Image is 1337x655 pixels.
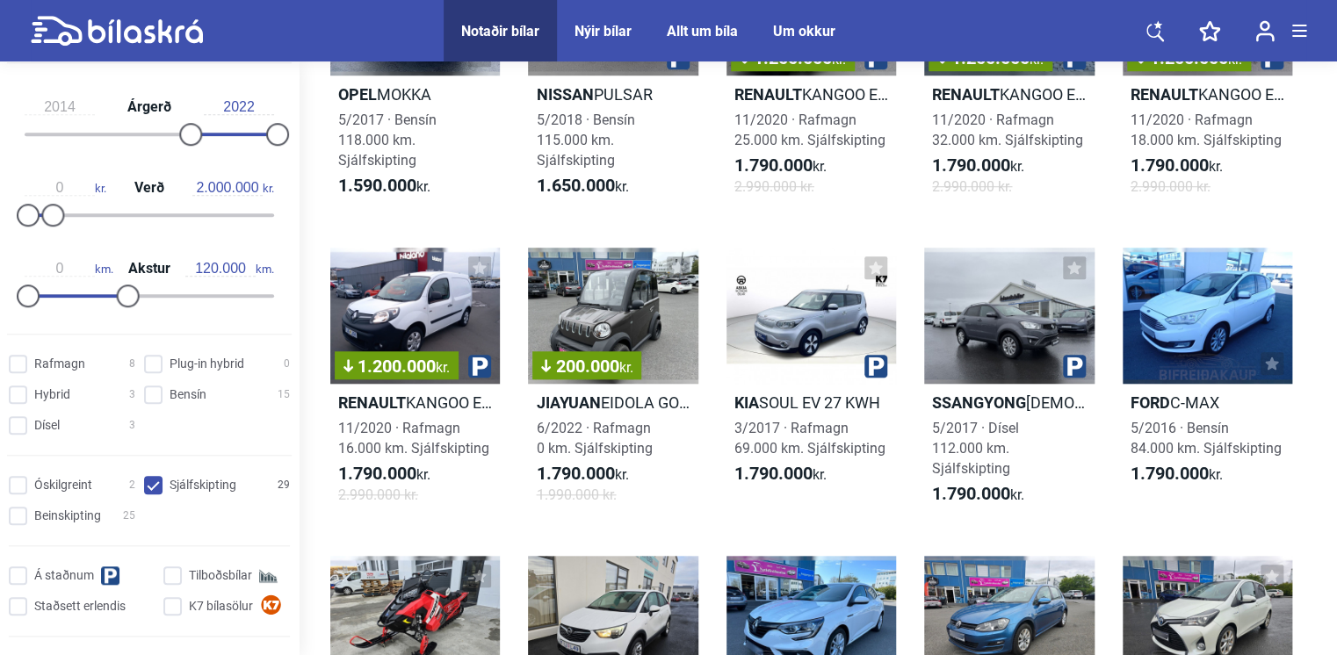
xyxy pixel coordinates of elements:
[1131,420,1282,457] span: 5/2016 · Bensín 84.000 km. Sjálfskipting
[338,85,377,104] b: Opel
[338,464,430,485] span: kr.
[734,176,814,197] span: 2.990.000 kr.
[25,261,113,277] span: km.
[170,476,236,494] span: Sjálfskipting
[528,248,697,521] a: 200.000kr.JIAYUANEIDOLA GOLFBÍLL6/2022 · Rafmagn0 km. Sjálfskipting1.790.000kr.1.990.000 kr.
[932,85,1000,104] b: Renault
[932,420,1019,477] span: 5/2017 · Dísel 112.000 km. Sjálfskipting
[338,463,416,484] b: 1.790.000
[129,476,135,494] span: 2
[1255,20,1275,42] img: user-login.svg
[536,112,634,169] span: 5/2018 · Bensín 115.000 km. Sjálfskipting
[34,416,60,435] span: Dísel
[34,597,126,615] span: Staðsett erlendis
[278,385,290,404] span: 15
[734,393,759,412] b: Kia
[734,420,885,457] span: 3/2017 · Rafmagn 69.000 km. Sjálfskipting
[864,355,887,378] img: parking.png
[536,85,593,104] b: Nissan
[734,463,813,484] b: 1.790.000
[34,476,92,494] span: Óskilgreint
[932,155,1024,176] span: kr.
[330,84,500,104] h2: MOKKA
[338,112,437,169] span: 5/2017 · Bensín 118.000 km. Sjálfskipting
[1131,464,1223,485] span: kr.
[123,100,176,114] span: Árgerð
[338,393,406,412] b: Renault
[461,23,539,40] a: Notaðir bílar
[34,566,94,585] span: Á staðnum
[284,355,290,373] span: 0
[129,416,135,435] span: 3
[924,248,1094,521] a: Ssangyong[DEMOGRAPHIC_DATA]5/2017 · Dísel112.000 km. Sjálfskipting1.790.000kr.
[932,112,1083,148] span: 11/2020 · Rafmagn 32.000 km. Sjálfskipting
[1123,392,1292,413] h2: C-MAX
[278,476,290,494] span: 29
[536,463,614,484] b: 1.790.000
[1131,155,1223,176] span: kr.
[932,484,1024,505] span: kr.
[575,23,632,40] a: Nýir bílar
[338,420,489,457] span: 11/2020 · Rafmagn 16.000 km. Sjálfskipting
[189,566,252,585] span: Tilboðsbílar
[726,248,896,521] a: KiaSOUL EV 27 KWH3/2017 · Rafmagn69.000 km. Sjálfskipting1.790.000kr.
[330,248,500,521] a: 1.200.000kr.RenaultKANGOO EXPRESS Z.E. 33KWH11/2020 · Rafmagn16.000 km. Sjálfskipting1.790.000kr....
[34,507,101,525] span: Beinskipting
[338,175,416,196] b: 1.590.000
[726,84,896,104] h2: KANGOO EXPRESS Z.E. 33 KWH
[25,180,106,196] span: kr.
[1131,463,1209,484] b: 1.790.000
[932,176,1012,197] span: 2.990.000 kr.
[1123,248,1292,521] a: FordC-MAX5/2016 · Bensín84.000 km. Sjálfskipting1.790.000kr.
[734,464,827,485] span: kr.
[170,355,244,373] span: Plug-in hybrid
[468,355,491,378] img: parking.png
[932,393,1026,412] b: Ssangyong
[338,485,418,505] span: 2.990.000 kr.
[436,359,450,376] span: kr.
[734,85,802,104] b: Renault
[1131,85,1198,104] b: Renault
[734,112,885,148] span: 11/2020 · Rafmagn 25.000 km. Sjálfskipting
[536,464,628,485] span: kr.
[124,262,175,276] span: Akstur
[536,420,652,457] span: 6/2022 · Rafmagn 0 km. Sjálfskipting
[185,261,274,277] span: km.
[1123,84,1292,104] h2: KANGOO EXPRESS Z.E. 33KWH
[189,597,253,615] span: K7 bílasölur
[932,155,1010,176] b: 1.790.000
[1131,155,1209,176] b: 1.790.000
[536,175,614,196] b: 1.650.000
[330,392,500,413] h2: KANGOO EXPRESS Z.E. 33KWH
[1131,393,1170,412] b: Ford
[536,393,600,412] b: JIAYUAN
[129,385,135,404] span: 3
[924,392,1094,413] h2: [DEMOGRAPHIC_DATA]
[924,84,1094,104] h2: KANGOO EXPRESS Z.E. 33KWH
[343,357,450,375] span: 1.200.000
[734,155,827,176] span: kr.
[528,392,697,413] h2: EIDOLA GOLFBÍLL
[536,176,628,197] span: kr.
[937,49,1044,67] span: 1.200.000
[130,181,169,195] span: Verð
[536,485,616,505] span: 1.990.000 kr.
[667,23,738,40] a: Allt um bíla
[618,359,632,376] span: kr.
[1136,49,1242,67] span: 1.200.000
[338,176,430,197] span: kr.
[123,507,135,525] span: 25
[773,23,835,40] div: Um okkur
[1131,176,1211,197] span: 2.990.000 kr.
[1131,112,1282,148] span: 11/2020 · Rafmagn 18.000 km. Sjálfskipting
[192,180,274,196] span: kr.
[34,385,70,404] span: Hybrid
[1063,355,1086,378] img: parking.png
[170,385,206,404] span: Bensín
[740,49,846,67] span: 1.200.000
[932,483,1010,504] b: 1.790.000
[34,355,85,373] span: Rafmagn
